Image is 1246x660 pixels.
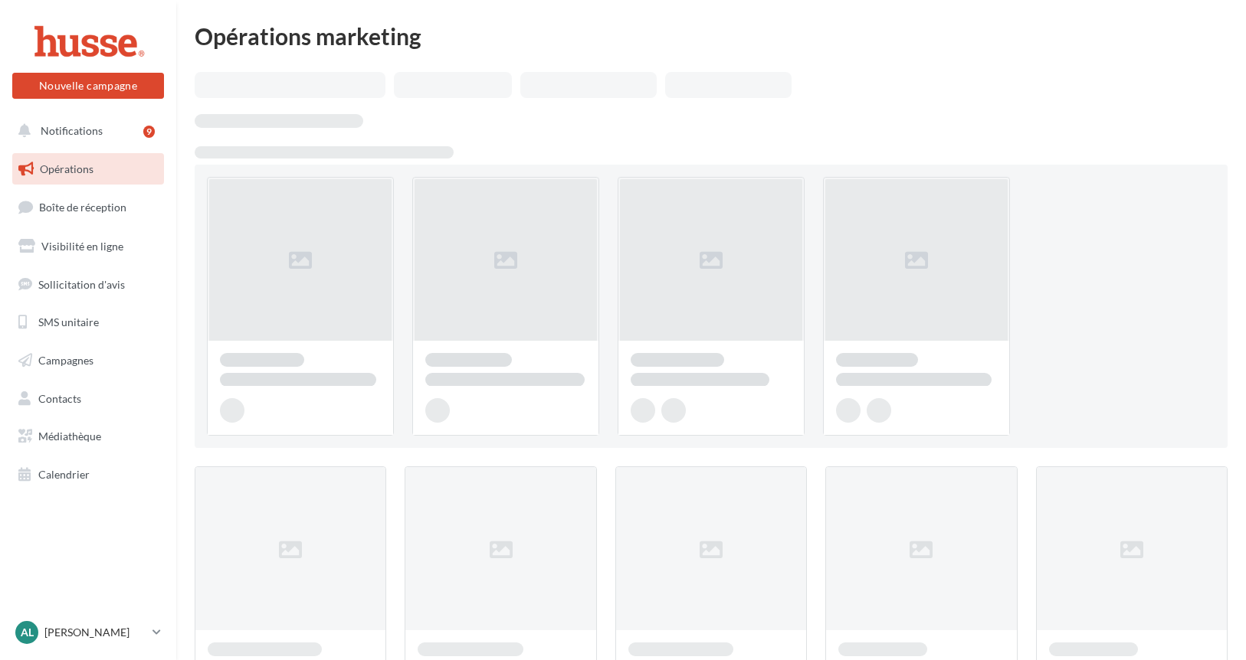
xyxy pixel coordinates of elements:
span: Al [21,625,34,640]
a: SMS unitaire [9,306,167,338]
span: Contacts [38,392,81,405]
span: Médiathèque [38,430,101,443]
a: Calendrier [9,459,167,491]
button: Notifications 9 [9,115,161,147]
div: 9 [143,126,155,138]
a: Al [PERSON_NAME] [12,618,164,647]
a: Médiathèque [9,420,167,453]
div: Opérations marketing [195,25,1228,47]
a: Boîte de réception [9,191,167,224]
span: Notifications [41,124,103,137]
span: Opérations [40,162,93,175]
button: Nouvelle campagne [12,73,164,99]
span: Calendrier [38,468,90,481]
a: Contacts [9,383,167,415]
a: Campagnes [9,345,167,377]
p: [PERSON_NAME] [44,625,146,640]
a: Sollicitation d'avis [9,269,167,301]
a: Visibilité en ligne [9,230,167,263]
span: Boîte de réception [39,201,126,214]
span: Campagnes [38,354,93,367]
a: Opérations [9,153,167,185]
span: Sollicitation d'avis [38,277,125,290]
span: SMS unitaire [38,315,99,328]
span: Visibilité en ligne [41,240,123,253]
